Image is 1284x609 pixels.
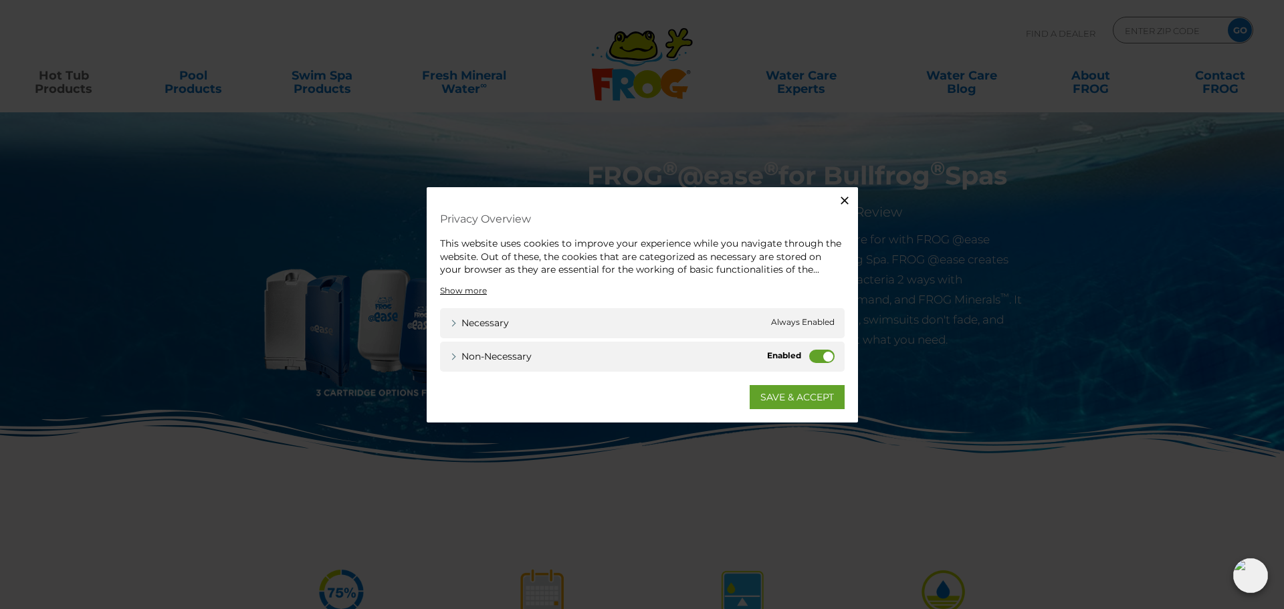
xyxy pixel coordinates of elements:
div: This website uses cookies to improve your experience while you navigate through the website. Out ... [440,237,845,277]
a: SAVE & ACCEPT [750,384,845,408]
a: Non-necessary [450,349,532,363]
h4: Privacy Overview [440,207,845,231]
a: Necessary [450,316,509,330]
img: openIcon [1233,558,1268,593]
a: Show more [440,284,487,296]
span: Always Enabled [771,316,835,330]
